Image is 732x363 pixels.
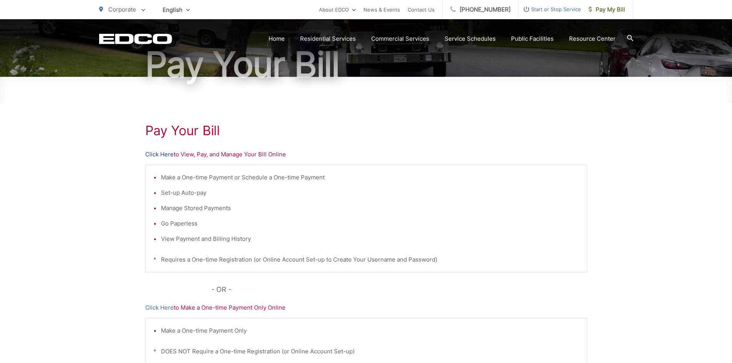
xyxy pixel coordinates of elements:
li: Manage Stored Payments [161,204,579,213]
a: Resource Center [569,34,616,43]
li: Make a One-time Payment or Schedule a One-time Payment [161,173,579,182]
h1: Pay Your Bill [145,123,587,138]
a: Commercial Services [371,34,429,43]
span: Pay My Bill [589,5,625,14]
p: * Requires a One-time Registration (or Online Account Set-up to Create Your Username and Password) [153,255,579,264]
a: EDCD logo. Return to the homepage. [99,33,172,44]
p: - OR - [211,284,587,295]
a: Service Schedules [445,34,496,43]
p: to Make a One-time Payment Only Online [145,303,587,312]
a: News & Events [364,5,400,14]
h1: Pay Your Bill [99,45,633,84]
span: Corporate [108,6,136,13]
li: View Payment and Billing History [161,234,579,244]
li: Make a One-time Payment Only [161,326,579,335]
a: About EDCO [319,5,356,14]
p: * DOES NOT Require a One-time Registration (or Online Account Set-up) [153,347,579,356]
a: Residential Services [300,34,356,43]
a: Click Here [145,303,174,312]
a: Contact Us [408,5,435,14]
a: Click Here [145,150,174,159]
a: Home [269,34,285,43]
p: to View, Pay, and Manage Your Bill Online [145,150,587,159]
span: English [157,3,196,17]
a: Public Facilities [511,34,554,43]
li: Go Paperless [161,219,579,228]
li: Set-up Auto-pay [161,188,579,197]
